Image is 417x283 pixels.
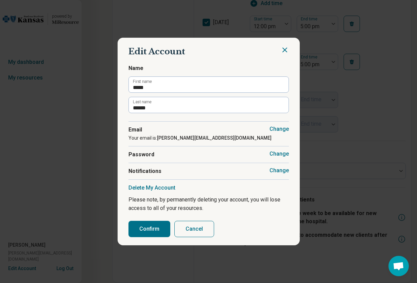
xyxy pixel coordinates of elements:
[270,126,289,132] button: Change
[128,221,170,237] button: Confirm
[270,167,289,174] button: Change
[128,184,175,191] button: Delete My Account
[157,135,272,141] strong: [PERSON_NAME][EMAIL_ADDRESS][DOMAIN_NAME]
[281,46,289,54] button: Close
[128,46,289,57] h2: Edit Account
[270,151,289,157] button: Change
[128,135,272,141] span: Your email is:
[128,195,289,213] p: Please note, by permanently deleting your account, you will lose access to all of your resources.
[128,126,289,134] span: Email
[174,221,214,237] button: Cancel
[128,151,289,159] span: Password
[128,64,289,72] span: Name
[128,167,289,175] span: Notifications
